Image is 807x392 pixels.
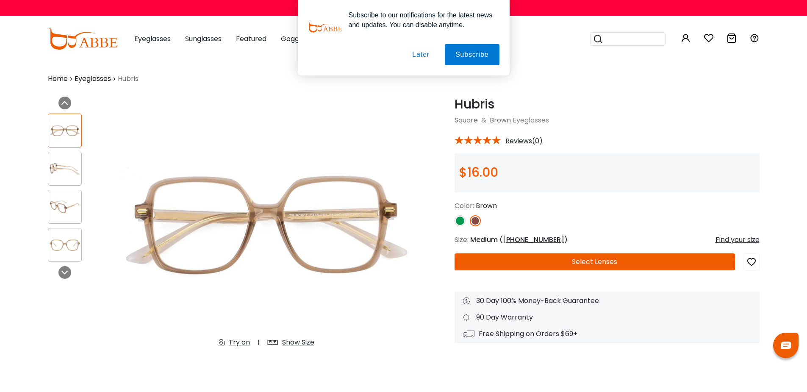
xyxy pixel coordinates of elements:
span: & [480,115,488,125]
div: Find your size [715,235,760,245]
img: Hubris Brown Acetate Eyeglasses , UniversalBridgeFit Frames from ABBE Glasses [48,122,81,139]
span: Hubris [118,74,139,84]
span: Size: [455,235,469,245]
span: Eyeglasses [513,115,549,125]
h1: Hubris [455,97,760,112]
img: chat [781,342,791,349]
span: [PHONE_NUMBER] [503,235,564,245]
img: Hubris Brown Acetate Eyeglasses , UniversalBridgeFit Frames from ABBE Glasses [48,237,81,253]
a: Eyeglasses [75,74,111,84]
span: Reviews(0) [505,137,543,145]
div: 30 Day 100% Money-Back Guarantee [463,296,751,306]
button: Subscribe [445,44,499,65]
div: Subscribe to our notifications for the latest news and updates. You can disable anytime. [342,10,499,30]
div: Show Size [282,337,314,348]
span: Color: [455,201,474,211]
button: Select Lenses [455,253,735,270]
a: Square [455,115,478,125]
img: Hubris Brown Acetate Eyeglasses , UniversalBridgeFit Frames from ABBE Glasses [48,199,81,215]
img: Hubris Brown Acetate Eyeglasses , UniversalBridgeFit Frames from ABBE Glasses [111,97,421,354]
span: $16.00 [459,163,498,181]
img: notification icon [308,10,342,44]
span: Medium ( ) [470,235,568,245]
span: Brown [476,201,497,211]
img: Hubris Brown Acetate Eyeglasses , UniversalBridgeFit Frames from ABBE Glasses [48,161,81,177]
button: Later [402,44,440,65]
div: Try on [229,337,250,348]
a: Home [48,74,68,84]
a: Brown [490,115,511,125]
div: 90 Day Warranty [463,312,751,322]
div: Free Shipping on Orders $69+ [463,329,751,339]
